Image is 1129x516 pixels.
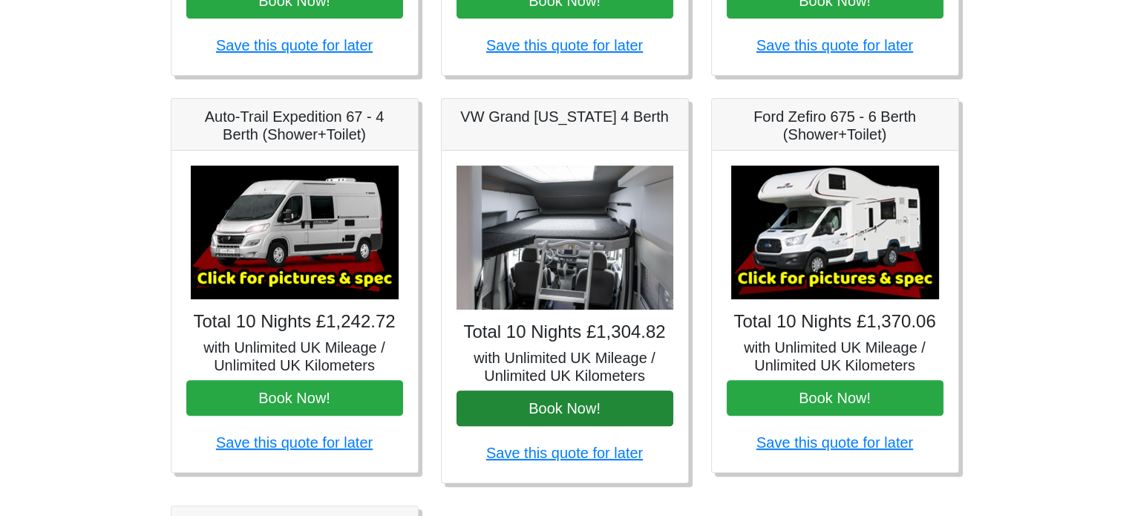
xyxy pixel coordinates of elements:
img: Auto-Trail Expedition 67 - 4 Berth (Shower+Toilet) [191,166,399,299]
h5: with Unlimited UK Mileage / Unlimited UK Kilometers [186,339,403,374]
button: Book Now! [186,380,403,416]
h5: VW Grand [US_STATE] 4 Berth [456,108,673,125]
button: Book Now! [456,391,673,426]
h5: with Unlimited UK Mileage / Unlimited UK Kilometers [456,349,673,385]
a: Save this quote for later [756,37,913,53]
a: Save this quote for later [486,37,643,53]
a: Save this quote for later [216,434,373,451]
h5: Ford Zefiro 675 - 6 Berth (Shower+Toilet) [727,108,943,143]
h4: Total 10 Nights £1,242.72 [186,311,403,333]
a: Save this quote for later [486,445,643,461]
h5: with Unlimited UK Mileage / Unlimited UK Kilometers [727,339,943,374]
a: Save this quote for later [756,434,913,451]
h4: Total 10 Nights £1,304.82 [456,321,673,343]
a: Save this quote for later [216,37,373,53]
img: VW Grand California 4 Berth [456,166,673,310]
button: Book Now! [727,380,943,416]
h4: Total 10 Nights £1,370.06 [727,311,943,333]
h5: Auto-Trail Expedition 67 - 4 Berth (Shower+Toilet) [186,108,403,143]
img: Ford Zefiro 675 - 6 Berth (Shower+Toilet) [731,166,939,299]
